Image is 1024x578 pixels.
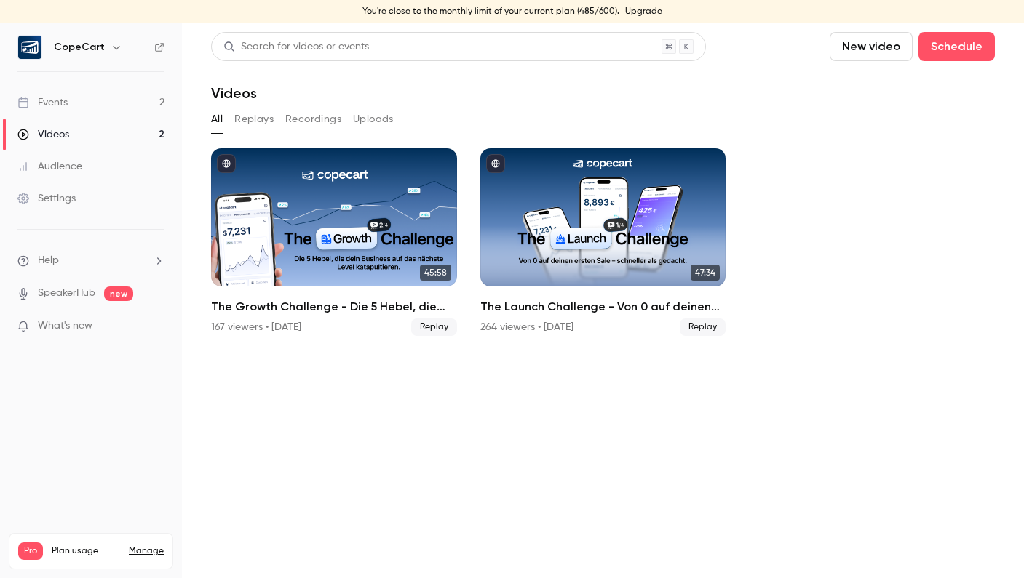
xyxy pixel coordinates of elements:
div: Settings [17,191,76,206]
iframe: Noticeable Trigger [147,320,164,333]
div: 167 viewers • [DATE] [211,320,301,334]
span: new [104,286,133,301]
li: help-dropdown-opener [17,253,164,268]
button: All [211,108,223,131]
a: SpeakerHub [38,286,95,301]
section: Videos [211,32,995,569]
span: Plan usage [52,545,120,557]
a: 47:34The Launch Challenge - Von 0 auf deinen ersten Sale – schneller als gedacht264 viewers • [DA... [480,148,726,336]
h2: The Growth Challenge - Die 5 Hebel, die dein Business auf das nächste Level katapultieren [211,298,457,316]
button: Recordings [285,108,341,131]
span: Pro [18,542,43,560]
button: Schedule [918,32,995,61]
a: Manage [129,545,164,557]
ul: Videos [211,148,995,336]
h2: The Launch Challenge - Von 0 auf deinen ersten Sale – schneller als gedacht [480,298,726,316]
img: CopeCart [18,36,41,59]
span: 47:34 [691,265,720,281]
h6: CopeCart [54,40,105,55]
a: Upgrade [625,6,662,17]
button: Uploads [353,108,394,131]
button: New video [830,32,913,61]
span: Help [38,253,59,268]
span: Replay [680,318,726,336]
div: Events [17,95,68,110]
button: published [217,154,236,173]
div: 264 viewers • [DATE] [480,320,573,334]
span: Replay [411,318,457,336]
h1: Videos [211,84,257,102]
li: The Growth Challenge - Die 5 Hebel, die dein Business auf das nächste Level katapultieren [211,148,457,336]
li: The Launch Challenge - Von 0 auf deinen ersten Sale – schneller als gedacht [480,148,726,336]
button: Replays [234,108,274,131]
div: Search for videos or events [223,39,369,55]
div: Audience [17,159,82,174]
span: What's new [38,318,92,334]
div: Videos [17,127,69,142]
button: published [486,154,505,173]
a: 45:58The Growth Challenge - Die 5 Hebel, die dein Business auf das nächste Level katapultieren167... [211,148,457,336]
span: 45:58 [420,265,451,281]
